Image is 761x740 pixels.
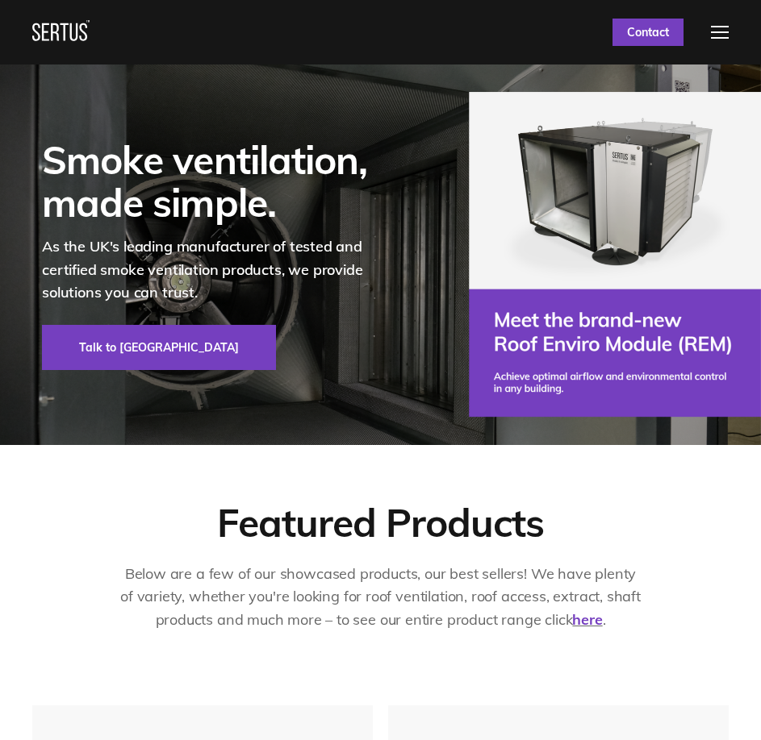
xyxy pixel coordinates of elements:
[119,563,643,632] p: Below are a few of our showcased products, our best sellers! We have plenty of variety, whether y...
[217,498,545,547] div: Featured Products
[42,235,397,305] p: As the UK's leading manufacturer of tested and certified smoke ventilation products, we provide s...
[572,610,602,629] a: here
[42,139,397,224] div: Smoke ventilation, made simple.
[613,19,684,46] a: Contact
[42,325,276,370] a: Talk to [GEOGRAPHIC_DATA]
